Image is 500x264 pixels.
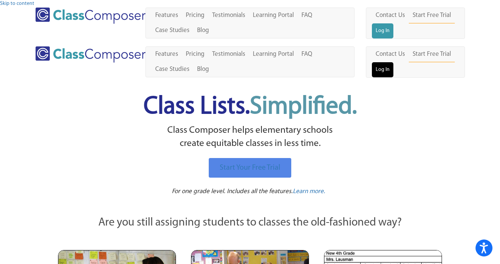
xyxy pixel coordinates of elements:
[145,8,355,38] nav: Header Menu
[293,187,325,196] a: Learn more.
[249,47,298,62] a: Learning Portal
[298,8,316,23] a: FAQ
[372,62,393,77] a: Log In
[298,47,316,62] a: FAQ
[151,62,193,77] a: Case Studies
[151,23,193,38] a: Case Studies
[209,158,291,178] a: Start Your Free Trial
[208,8,249,23] a: Testimonials
[409,47,455,62] a: Start Free Trial
[193,62,213,77] a: Blog
[58,215,442,231] p: Are you still assigning students to classes the old-fashioned way?
[366,8,465,39] nav: Header Menu
[372,47,409,62] a: Contact Us
[409,8,455,23] a: Start Free Trial
[151,8,182,23] a: Features
[144,95,357,119] span: Class Lists.
[249,8,298,23] a: Learning Portal
[220,164,280,172] span: Start Your Free Trial
[182,8,208,23] a: Pricing
[193,23,213,38] a: Blog
[208,47,249,62] a: Testimonials
[145,46,355,77] nav: Header Menu
[35,46,146,63] img: Class Composer
[293,188,325,195] span: Learn more.
[172,188,293,195] span: For one grade level. Includes all the features.
[372,23,393,38] a: Log In
[151,47,182,62] a: Features
[250,95,357,119] span: Simplified.
[57,124,443,150] p: Class Composer helps elementary schools create equitable classes in less time.
[366,46,465,78] nav: Header Menu
[182,47,208,62] a: Pricing
[372,8,409,23] a: Contact Us
[35,8,146,24] img: Class Composer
